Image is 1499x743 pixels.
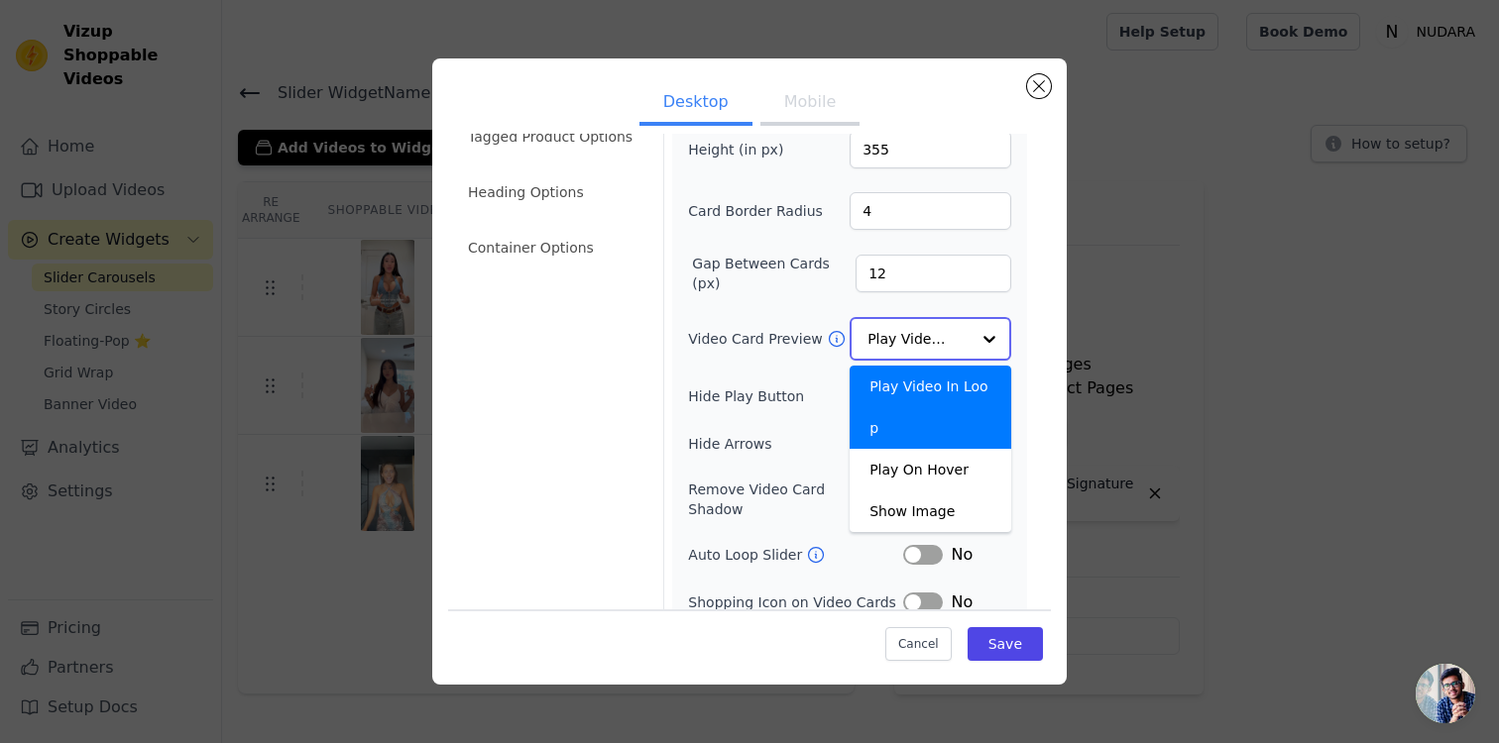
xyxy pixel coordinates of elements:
[456,117,651,157] li: Tagged Product Options
[760,82,860,126] button: Mobile
[850,366,1011,449] div: Play Video In Loop
[688,434,903,454] label: Hide Arrows
[885,627,952,661] button: Cancel
[850,449,1011,490] div: Play On Hover
[1416,664,1475,723] a: Open chat
[692,254,856,293] label: Gap Between Cards (px)
[951,543,973,567] span: No
[639,82,752,126] button: Desktop
[688,386,903,406] label: Hide Play Button
[456,172,651,212] li: Heading Options
[951,590,973,614] span: No
[456,228,651,267] li: Container Options
[688,545,806,565] label: Auto Loop Slider
[850,490,1011,532] div: Show Image
[688,201,823,221] label: Card Border Radius
[1027,74,1051,98] button: Close modal
[968,627,1043,661] button: Save
[688,479,883,519] label: Remove Video Card Shadow
[688,592,903,612] label: Shopping Icon on Video Cards
[688,329,826,349] label: Video Card Preview
[688,140,796,159] label: Height (in px)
